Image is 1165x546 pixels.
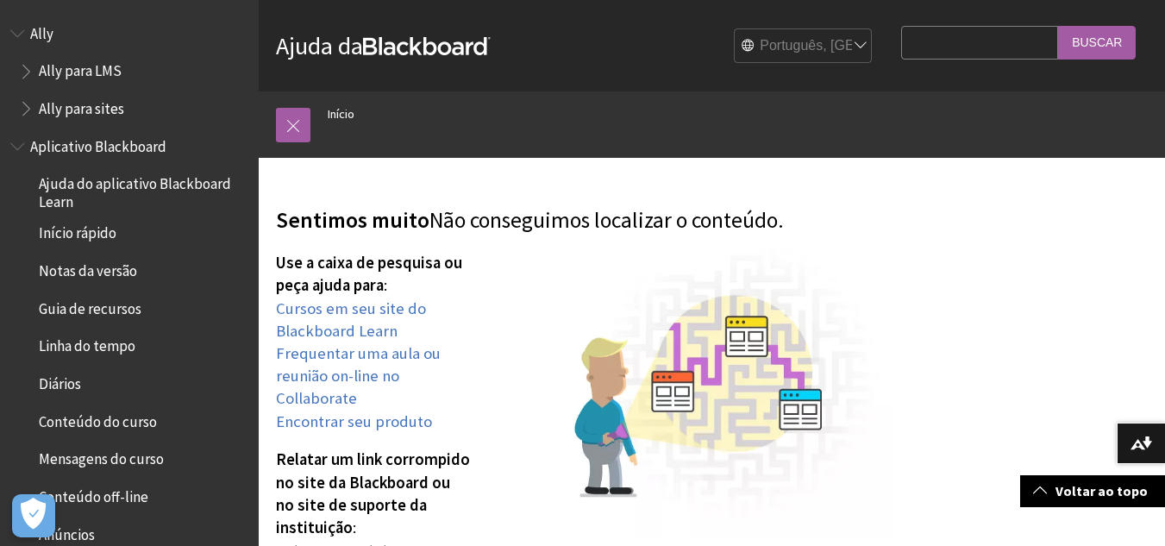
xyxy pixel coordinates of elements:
a: Frequentar uma aula ou reunião on-line no Collaborate [276,343,441,409]
a: Ajuda daBlackboard [276,30,491,61]
span: Conteúdo off-line [39,482,148,505]
span: Ally para LMS [39,57,122,80]
strong: Blackboard [363,37,491,55]
button: Abrir preferências [12,494,55,537]
span: Sentimos muito [276,206,429,234]
p: Não conseguimos localizar o conteúdo. [276,205,893,236]
span: Ajuda do aplicativo Blackboard Learn [39,170,247,210]
nav: Book outline for Anthology Ally Help [10,19,248,123]
span: Guia de recursos [39,294,141,317]
a: Cursos em seu site do Blackboard Learn [276,298,426,342]
span: Aplicativo Blackboard [30,132,166,155]
span: Use a caixa de pesquisa ou peça ajuda para [276,253,462,295]
a: Encontrar seu produto [276,411,432,432]
span: Mensagens do curso [39,445,164,468]
span: Conteúdo do curso [39,407,157,430]
input: Buscar [1058,26,1136,60]
span: Início rápido [39,219,116,242]
span: Diários [39,369,81,392]
span: Relatar um link corrompido no site da Blackboard ou no site de suporte da instituição [276,449,470,537]
a: Voltar ao topo [1020,475,1165,507]
a: Início [328,104,354,125]
span: Ally para sites [39,94,124,117]
select: Site Language Selector [735,29,873,64]
span: Linha do tempo [39,332,135,355]
span: Notas da versão [39,256,137,279]
span: Ally [30,19,53,42]
span: Anúncios [39,520,95,543]
p: : [276,252,893,432]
